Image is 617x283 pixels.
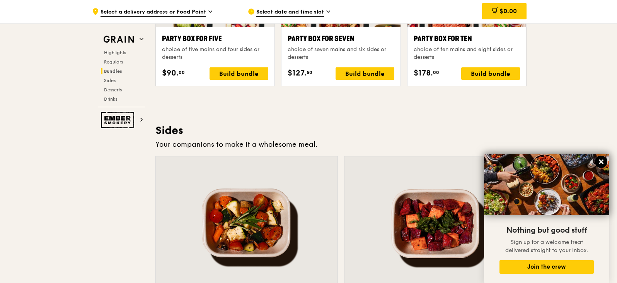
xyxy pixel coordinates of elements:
[155,123,527,137] h3: Sides
[307,69,312,75] span: 50
[210,67,268,80] div: Build bundle
[499,260,594,274] button: Join the crew
[104,78,116,83] span: Sides
[155,139,527,150] div: Your companions to make it a wholesome meal.
[104,59,123,65] span: Regulars
[433,69,439,75] span: 00
[414,46,520,61] div: choice of ten mains and eight sides or desserts
[101,8,206,17] span: Select a delivery address or Food Point
[101,112,136,128] img: Ember Smokery web logo
[104,87,122,93] span: Desserts
[162,33,268,44] div: Party Box for Five
[414,33,520,44] div: Party Box for Ten
[461,67,520,80] div: Build bundle
[506,226,587,235] span: Nothing but good stuff
[288,67,307,79] span: $127.
[179,69,185,75] span: 00
[162,67,179,79] span: $90.
[499,7,517,15] span: $0.00
[484,154,609,215] img: DSC07876-Edit02-Large.jpeg
[104,69,122,74] span: Bundles
[104,96,117,102] span: Drinks
[414,67,433,79] span: $178.
[288,33,394,44] div: Party Box for Seven
[505,239,588,254] span: Sign up for a welcome treat delivered straight to your inbox.
[336,67,394,80] div: Build bundle
[256,8,324,17] span: Select date and time slot
[595,156,607,168] button: Close
[104,50,126,55] span: Highlights
[288,46,394,61] div: choice of seven mains and six sides or desserts
[101,33,136,46] img: Grain web logo
[162,46,268,61] div: choice of five mains and four sides or desserts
